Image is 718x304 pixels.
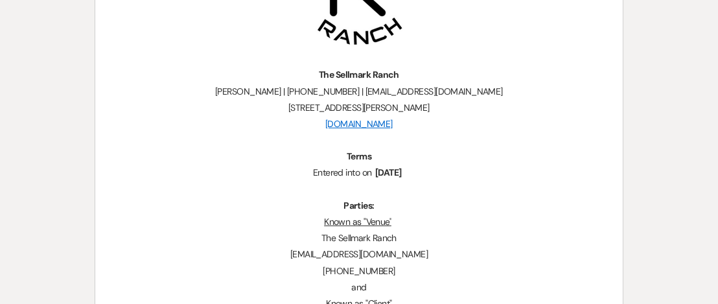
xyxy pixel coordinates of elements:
[323,265,395,277] span: [PHONE_NUMBER]
[343,200,375,211] strong: Parties:
[215,86,503,97] span: [PERSON_NAME] | [PHONE_NUMBER] | [EMAIL_ADDRESS][DOMAIN_NAME]
[351,281,366,293] span: and
[288,102,430,113] span: [STREET_ADDRESS][PERSON_NAME]
[313,167,372,178] span: Entered into on
[347,150,371,162] strong: Terms
[319,69,399,80] strong: The Sellmark Ranch
[290,248,428,260] span: [EMAIL_ADDRESS][DOMAIN_NAME]
[321,232,397,244] span: The Sellmark Ranch
[374,165,403,180] span: [DATE]
[325,118,393,130] a: [DOMAIN_NAME]
[324,216,391,228] u: Known as "Venue"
